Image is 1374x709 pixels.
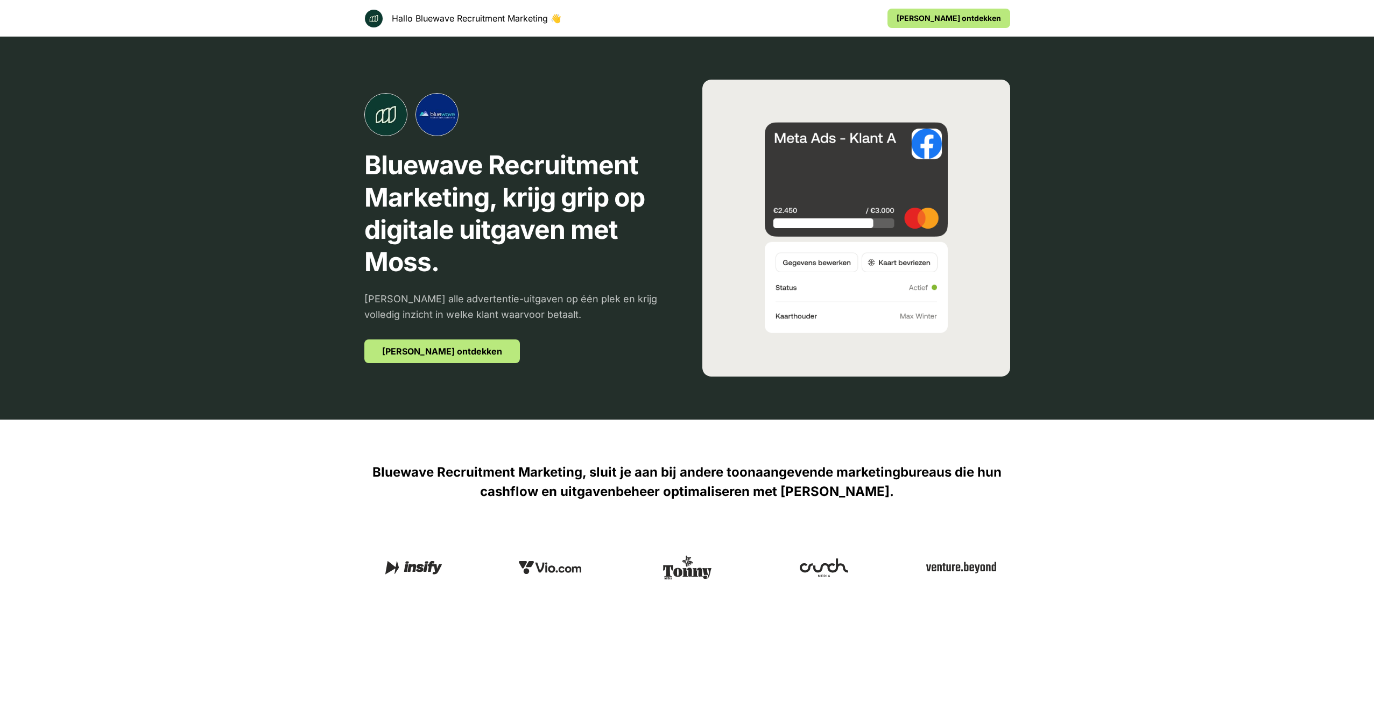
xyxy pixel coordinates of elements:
p: Bluewave Recruitment Marketing, krijg grip op digitale uitgaven met Moss. [364,149,672,278]
p: [PERSON_NAME] alle advertentie-uitgaven op één plek en krijg volledig inzicht in welke klant waar... [364,291,672,323]
a: [PERSON_NAME] ontdekken [887,9,1010,28]
a: [PERSON_NAME] ontdekken [364,339,520,363]
p: Bluewave Recruitment Marketing, sluit je aan bij andere toonaangevende marketingbureaus die hun c... [364,463,1010,501]
p: Hallo Bluewave Recruitment Marketing 👋 [392,12,561,25]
